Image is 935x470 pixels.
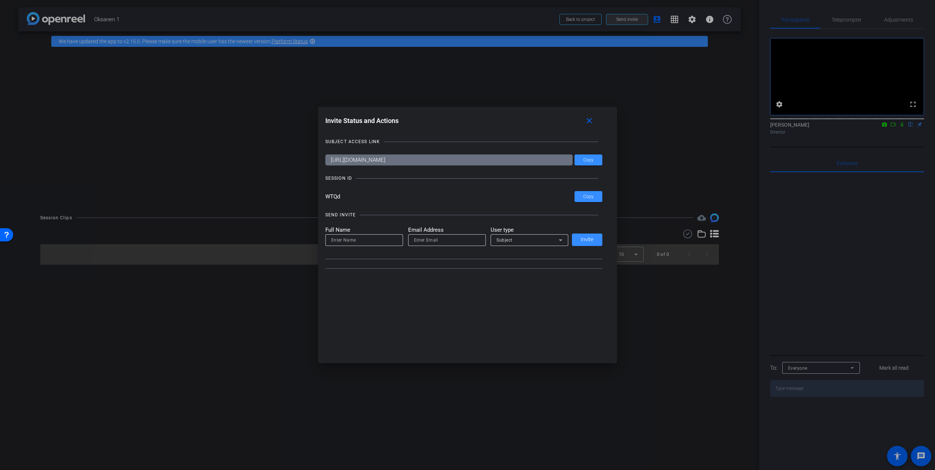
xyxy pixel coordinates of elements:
[583,194,594,199] span: Copy
[408,226,486,234] mat-label: Email Address
[325,211,356,219] div: SEND INVITE
[491,226,568,234] mat-label: User type
[414,236,480,245] input: Enter Email
[331,236,397,245] input: Enter Name
[496,238,513,243] span: Subject
[585,116,594,126] mat-icon: close
[325,175,603,182] openreel-title-line: SESSION ID
[583,157,594,163] span: Copy
[325,211,603,219] openreel-title-line: SEND INVITE
[325,138,603,145] openreel-title-line: SUBJECT ACCESS LINK
[325,114,603,127] div: Invite Status and Actions
[325,175,352,182] div: SESSION ID
[325,226,403,234] mat-label: Full Name
[574,154,602,165] button: Copy
[574,191,602,202] button: Copy
[325,138,380,145] div: SUBJECT ACCESS LINK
